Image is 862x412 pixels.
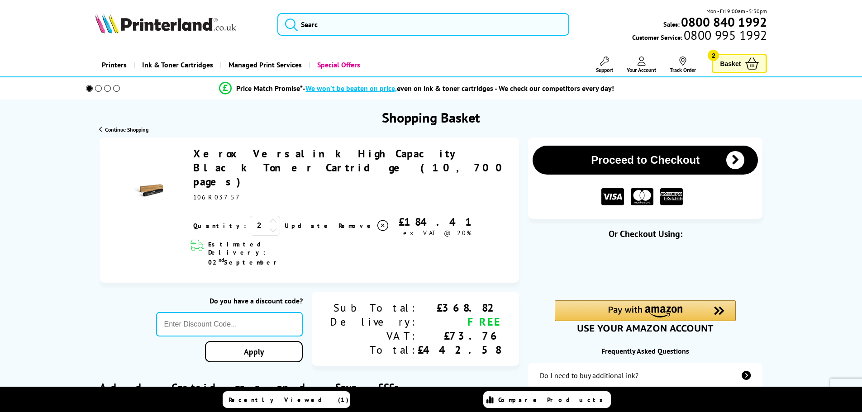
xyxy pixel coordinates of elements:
a: Basket 2 [712,54,767,73]
a: Printerland Logo [95,14,267,35]
a: Your Account [627,57,656,73]
div: Delivery: [330,315,418,329]
div: Frequently Asked Questions [528,346,762,355]
a: Xerox Versalink High Capacity Black Toner Cartridge (10,700 pages) [193,147,509,189]
span: Support [596,66,613,73]
img: Xerox Versalink High Capacity Black Toner Cartridge (10,700 pages) [133,175,164,207]
span: Estimated Delivery: 02 September [208,240,320,266]
div: £73.76 [418,329,501,343]
span: Continue Shopping [105,126,148,133]
div: FREE [418,315,501,329]
div: VAT: [330,329,418,343]
a: Printers [95,53,133,76]
div: £184.41 [390,215,485,229]
button: Proceed to Checkout [533,146,758,175]
div: Do you have a discount code? [156,296,303,305]
iframe: PayPal [555,254,736,275]
img: VISA [601,188,624,206]
div: Amazon Pay - Use your Amazon account [555,300,736,332]
a: additional-ink [528,363,762,388]
div: Total: [330,343,418,357]
div: £368.82 [418,301,501,315]
span: Recently Viewed (1) [229,396,349,404]
a: Compare Products [483,391,611,408]
img: American Express [660,188,683,206]
a: Support [596,57,613,73]
img: Printerland Logo [95,14,236,33]
span: 0800 995 1992 [682,31,767,39]
span: Compare Products [498,396,608,404]
a: Apply [205,341,303,362]
li: modal_Promise [74,81,760,96]
span: 2 [708,50,719,61]
span: Your Account [627,66,656,73]
span: Price Match Promise* [236,84,303,93]
span: Remove [338,222,374,230]
div: Sub Total: [330,301,418,315]
sup: nd [219,256,224,263]
b: 0800 840 1992 [681,14,767,30]
div: - even on ink & toner cartridges - We check our competitors every day! [303,84,614,93]
div: £442.58 [418,343,501,357]
img: MASTER CARD [631,188,653,206]
a: Managed Print Services [220,53,309,76]
a: 0800 840 1992 [680,18,767,26]
a: Delete item from your basket [338,219,390,232]
input: Enter Discount Code... [156,312,303,336]
h1: Shopping Basket [382,109,480,126]
div: Or Checkout Using: [528,228,762,240]
span: Quantity: [193,222,246,230]
a: Continue Shopping [99,126,148,133]
a: Special Offers [309,53,367,76]
a: Update [285,222,331,230]
span: We won’t be beaten on price, [305,84,397,93]
span: Customer Service: [632,31,767,42]
span: ex VAT @ 20% [403,229,471,237]
span: Basket [720,57,741,70]
span: Ink & Toner Cartridges [142,53,213,76]
div: Do I need to buy additional ink? [540,371,638,380]
span: 106R03757 [193,193,243,201]
a: Recently Viewed (1) [223,391,350,408]
span: Mon - Fri 9:00am - 5:30pm [706,7,767,15]
input: Searc [277,13,569,36]
a: Track Order [670,57,696,73]
a: Ink & Toner Cartridges [133,53,220,76]
span: Sales: [663,20,680,28]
